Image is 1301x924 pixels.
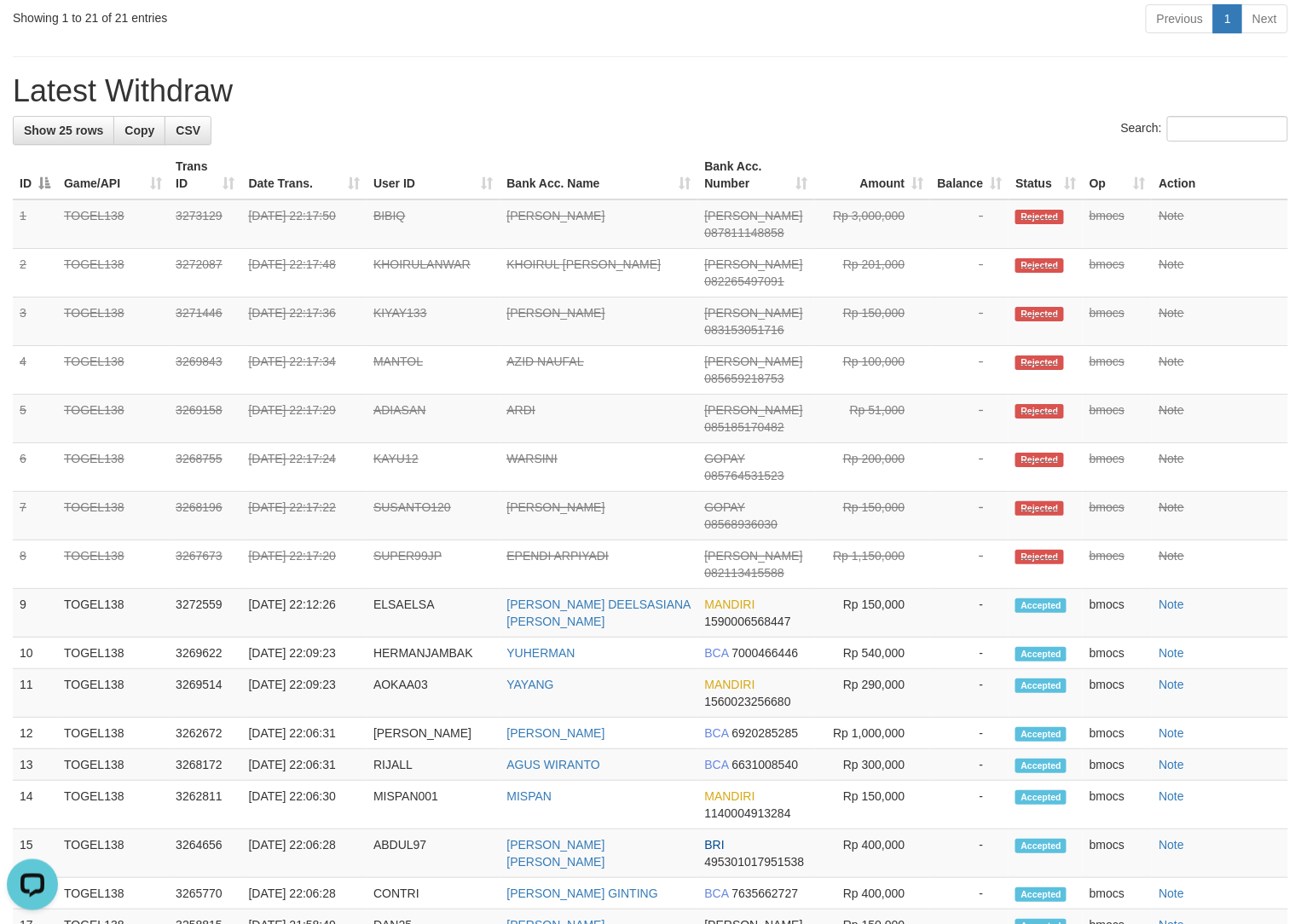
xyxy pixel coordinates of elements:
[1083,540,1152,589] td: bmocs
[1083,669,1152,718] td: bmocs
[1213,4,1242,33] a: 1
[507,678,554,691] a: YAYANG
[1083,718,1152,749] td: bmocs
[705,598,755,611] span: MANDIRI
[242,749,367,781] td: [DATE] 22:06:31
[367,443,500,492] td: KAYU12
[1159,726,1184,740] a: Note
[507,789,552,803] a: MISPAN
[57,297,169,346] td: TOGEL138
[705,726,729,740] span: BCA
[705,372,784,385] span: Copy 085659218753 to clipboard
[1083,395,1152,443] td: bmocs
[367,297,500,346] td: KIYAY133
[1015,307,1063,321] span: Rejected
[507,452,558,465] a: WARSINI
[930,540,1009,589] td: -
[13,199,57,249] td: 1
[13,718,57,749] td: 12
[165,116,211,145] a: CSV
[1159,452,1184,465] a: Note
[814,297,930,346] td: Rp 150,000
[13,492,57,540] td: 7
[367,781,500,829] td: MISPAN001
[930,151,1009,199] th: Balance: activate to sort column ascending
[732,758,799,771] span: Copy 6631008540 to clipboard
[930,199,1009,249] td: -
[13,749,57,781] td: 13
[930,749,1009,781] td: -
[169,199,241,249] td: 3273129
[930,589,1009,638] td: -
[705,209,803,222] span: [PERSON_NAME]
[367,589,500,638] td: ELSAELSA
[1159,403,1184,417] a: Note
[705,549,803,563] span: [PERSON_NAME]
[705,566,784,580] span: Copy 082113415588 to clipboard
[13,589,57,638] td: 9
[705,886,729,900] span: BCA
[169,151,241,199] th: Trans ID: activate to sort column ascending
[1009,151,1083,199] th: Status: activate to sort column ascending
[169,249,241,297] td: 3272087
[1152,151,1288,199] th: Action
[1015,404,1063,419] span: Rejected
[1159,758,1184,771] a: Note
[814,199,930,249] td: Rp 3,000,000
[57,718,169,749] td: TOGEL138
[169,589,241,638] td: 3272559
[367,199,500,249] td: BIBIQ
[705,838,725,852] span: BRI
[814,669,930,718] td: Rp 290,000
[57,878,169,910] td: TOGEL138
[13,638,57,669] td: 10
[169,297,241,346] td: 3271446
[814,638,930,669] td: Rp 540,000
[242,718,367,749] td: [DATE] 22:06:31
[705,695,791,708] span: Copy 1560023256680 to clipboard
[507,598,691,628] a: [PERSON_NAME] DEELSASIANA [PERSON_NAME]
[705,226,784,240] span: Copy 087811148858 to clipboard
[1083,781,1152,829] td: bmocs
[1015,887,1067,902] span: Accepted
[242,878,367,910] td: [DATE] 22:06:28
[1083,297,1152,346] td: bmocs
[814,395,930,443] td: Rp 51,000
[367,638,500,669] td: HERMANJAMBAK
[705,452,745,465] span: GOPAY
[698,151,815,199] th: Bank Acc. Number: activate to sort column ascending
[814,151,930,199] th: Amount: activate to sort column ascending
[242,540,367,589] td: [DATE] 22:17:20
[169,492,241,540] td: 3268196
[507,646,575,660] a: YUHERMAN
[13,249,57,297] td: 2
[57,249,169,297] td: TOGEL138
[169,346,241,395] td: 3269843
[367,829,500,878] td: ABDUL97
[705,517,778,531] span: Copy 08568936030 to clipboard
[507,758,600,771] a: AGUS WIRANTO
[814,829,930,878] td: Rp 400,000
[1015,839,1067,853] span: Accepted
[367,669,500,718] td: AOKAA03
[1083,878,1152,910] td: bmocs
[242,492,367,540] td: [DATE] 22:17:22
[1015,355,1063,370] span: Rejected
[1083,829,1152,878] td: bmocs
[13,829,57,878] td: 15
[705,469,784,482] span: Copy 085764531523 to clipboard
[1083,638,1152,669] td: bmocs
[13,74,1288,108] h1: Latest Withdraw
[367,151,500,199] th: User ID: activate to sort column ascending
[930,669,1009,718] td: -
[242,346,367,395] td: [DATE] 22:17:34
[57,638,169,669] td: TOGEL138
[507,355,584,368] a: AZID NAUFAL
[1159,838,1184,852] a: Note
[1159,598,1184,611] a: Note
[930,878,1009,910] td: -
[814,443,930,492] td: Rp 200,000
[705,500,745,514] span: GOPAY
[705,323,784,337] span: Copy 083153051716 to clipboard
[930,249,1009,297] td: -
